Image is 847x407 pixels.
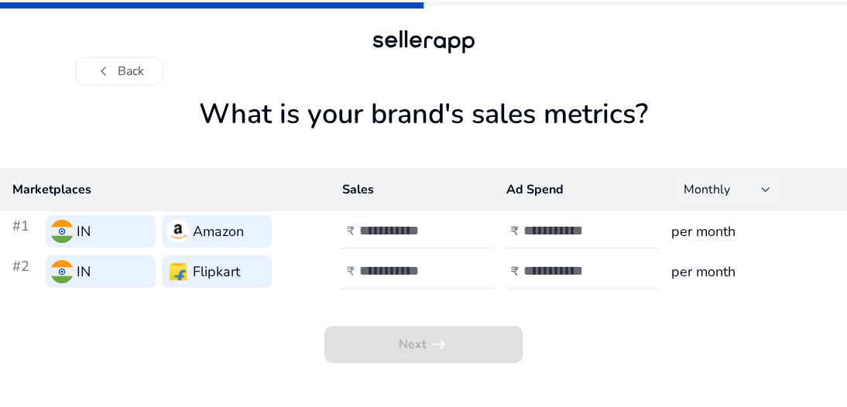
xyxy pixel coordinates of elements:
[511,265,519,279] h4: ₹
[193,261,240,282] h3: Flipkart
[75,57,163,85] button: chevron_leftBack
[346,265,354,279] h4: ₹
[671,261,835,282] h3: per month
[346,224,354,239] h4: ₹
[684,181,730,198] span: Monthly
[193,221,244,242] h3: Amazon
[12,215,39,248] h3: #1
[12,255,39,288] h3: #2
[329,168,494,211] th: Sales
[494,168,659,211] th: Ad Spend
[671,221,835,242] h3: per month
[50,220,74,243] img: in.svg
[511,224,519,239] h4: ₹
[77,221,91,242] h3: IN
[50,260,74,283] img: in.svg
[77,261,91,282] h3: IN
[94,62,113,80] span: chevron_left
